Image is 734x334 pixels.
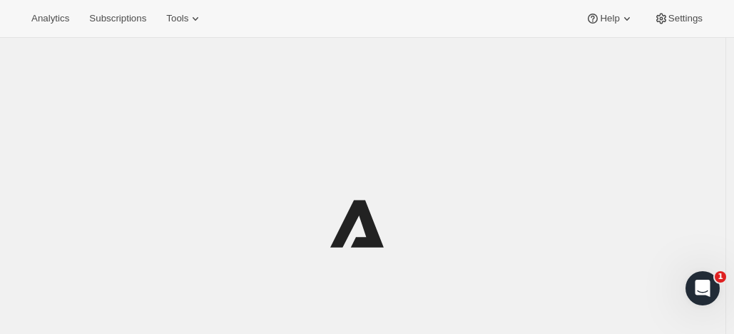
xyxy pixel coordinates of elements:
span: Settings [668,13,703,24]
button: Help [577,9,642,29]
button: Analytics [23,9,78,29]
span: Help [600,13,619,24]
span: Analytics [31,13,69,24]
span: Tools [166,13,188,24]
span: Subscriptions [89,13,146,24]
button: Tools [158,9,211,29]
button: Settings [646,9,711,29]
span: 1 [715,271,726,283]
button: Subscriptions [81,9,155,29]
iframe: Intercom live chat [685,271,720,305]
